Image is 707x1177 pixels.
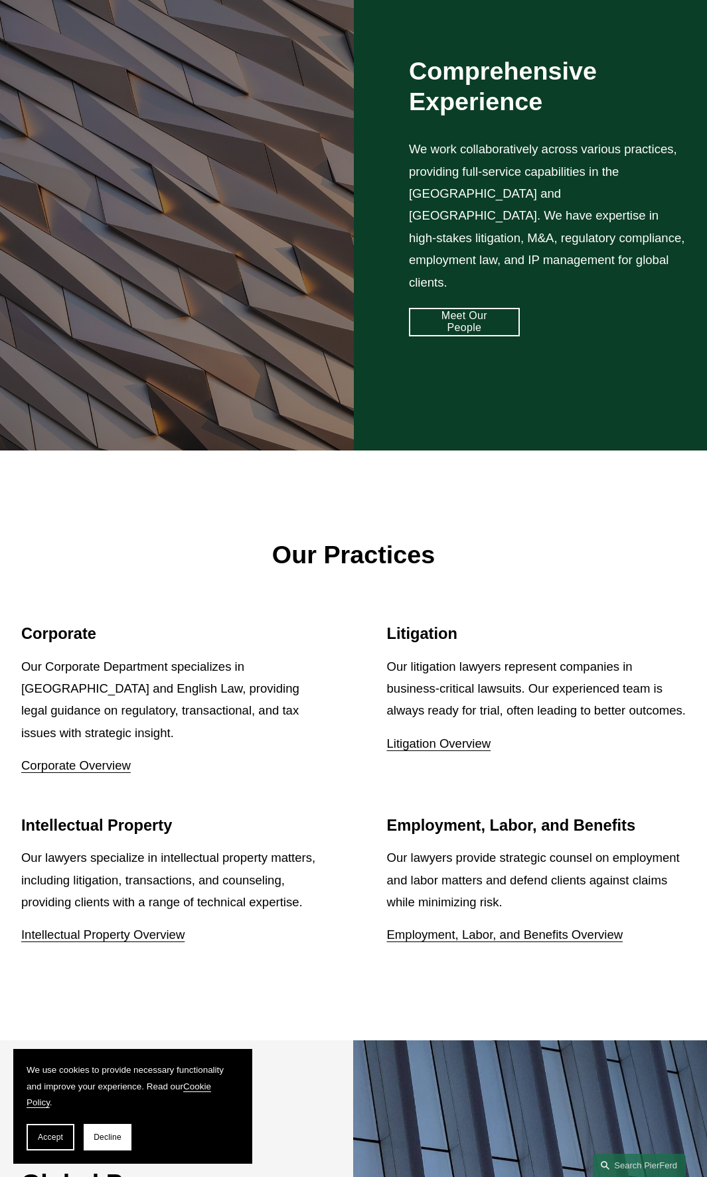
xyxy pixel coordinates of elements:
[27,1124,74,1150] button: Accept
[38,1133,63,1142] span: Accept
[21,816,321,835] h2: Intellectual Property
[21,624,321,644] h2: Corporate
[387,928,623,941] a: Employment, Labor, and Benefits Overview
[387,656,686,722] p: Our litigation lawyers represent companies in business-critical lawsuits. Our experienced team is...
[13,1049,252,1164] section: Cookie banner
[21,928,185,941] a: Intellectual Property Overview
[409,308,520,336] a: Meet Our People
[94,1133,121,1142] span: Decline
[593,1154,686,1177] a: Search this site
[27,1081,211,1107] a: Cookie Policy
[387,847,686,913] p: Our lawyers provide strategic counsel on employment and labor matters and defend clients against ...
[409,56,686,117] h2: Comprehensive Experience
[27,1062,239,1111] p: We use cookies to provide necessary functionality and improve your experience. Read our .
[387,816,686,835] h2: Employment, Labor, and Benefits
[409,138,686,293] p: We work collaboratively across various practices, providing full-service capabilities in the [GEO...
[21,847,321,913] p: Our lawyers specialize in intellectual property matters, including litigation, transactions, and ...
[387,736,491,750] a: Litigation Overview
[21,656,321,744] p: Our Corporate Department specializes in [GEOGRAPHIC_DATA] and English Law, providing legal guidan...
[387,624,686,644] h2: Litigation
[84,1124,131,1150] button: Decline
[21,758,131,772] a: Corporate Overview
[21,533,686,578] p: Our Practices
